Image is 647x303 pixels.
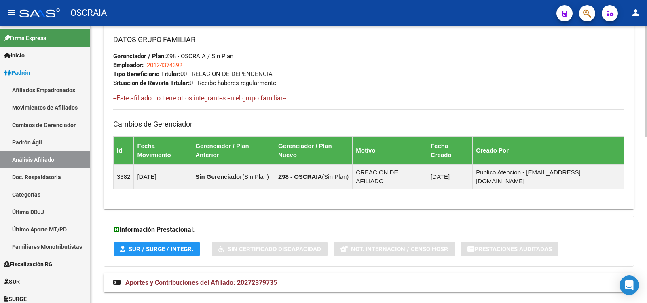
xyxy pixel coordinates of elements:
[461,242,558,256] button: Prestaciones Auditadas
[113,53,166,60] strong: Gerenciador / Plan:
[324,173,347,180] span: Sin Plan
[212,242,328,256] button: Sin Certificado Discapacidad
[113,61,144,69] strong: Empleador:
[113,119,624,130] h3: Cambios de Gerenciador
[113,79,276,87] span: 0 - Recibe haberes regularmente
[6,8,16,17] mat-icon: menu
[192,136,275,164] th: Gerenciador / Plan Anterior
[134,164,192,189] td: [DATE]
[195,173,242,180] strong: Sin Gerenciador
[113,34,624,45] h3: DATOS GRUPO FAMILIAR
[473,136,624,164] th: Creado Por
[114,164,134,189] td: 3382
[473,164,624,189] td: Publico Atencion - [EMAIL_ADDRESS][DOMAIN_NAME]
[4,51,25,60] span: Inicio
[104,273,634,292] mat-expansion-panel-header: Aportes y Contribuciones del Afiliado: 20272379735
[114,136,134,164] th: Id
[275,136,353,164] th: Gerenciador / Plan Nuevo
[351,246,448,253] span: Not. Internacion / Censo Hosp.
[244,173,267,180] span: Sin Plan
[427,136,472,164] th: Fecha Creado
[353,136,427,164] th: Motivo
[631,8,641,17] mat-icon: person
[129,246,193,253] span: SUR / SURGE / INTEGR.
[474,246,552,253] span: Prestaciones Auditadas
[113,19,147,26] strong: Nro Afiliado:
[147,61,182,69] span: 20124374392
[113,70,273,78] span: 00 - RELACION DE DEPENDENCIA
[113,94,624,103] h4: --Este afiliado no tiene otros integrantes en el grupo familiar--
[114,242,200,256] button: SUR / SURGE / INTEGR.
[113,70,180,78] strong: Tipo Beneficiario Titular:
[275,164,353,189] td: ( )
[192,164,275,189] td: ( )
[64,4,107,22] span: - OSCRAIA
[4,260,53,269] span: Fiscalización RG
[620,275,639,295] div: Open Intercom Messenger
[4,277,20,286] span: SUR
[4,34,46,42] span: Firma Express
[334,242,455,256] button: Not. Internacion / Censo Hosp.
[427,164,472,189] td: [DATE]
[113,19,188,26] span: 20272379735/0
[125,279,277,286] span: Aportes y Contribuciones del Afiliado: 20272379735
[228,246,321,253] span: Sin Certificado Discapacidad
[113,79,190,87] strong: Situacion de Revista Titular:
[114,224,624,235] h3: Información Prestacional:
[113,53,233,60] span: Z98 - OSCRAIA / Sin Plan
[4,68,30,77] span: Padrón
[278,173,322,180] strong: Z98 - OSCRAIA
[353,164,427,189] td: CREACION DE AFILIADO
[134,136,192,164] th: Fecha Movimiento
